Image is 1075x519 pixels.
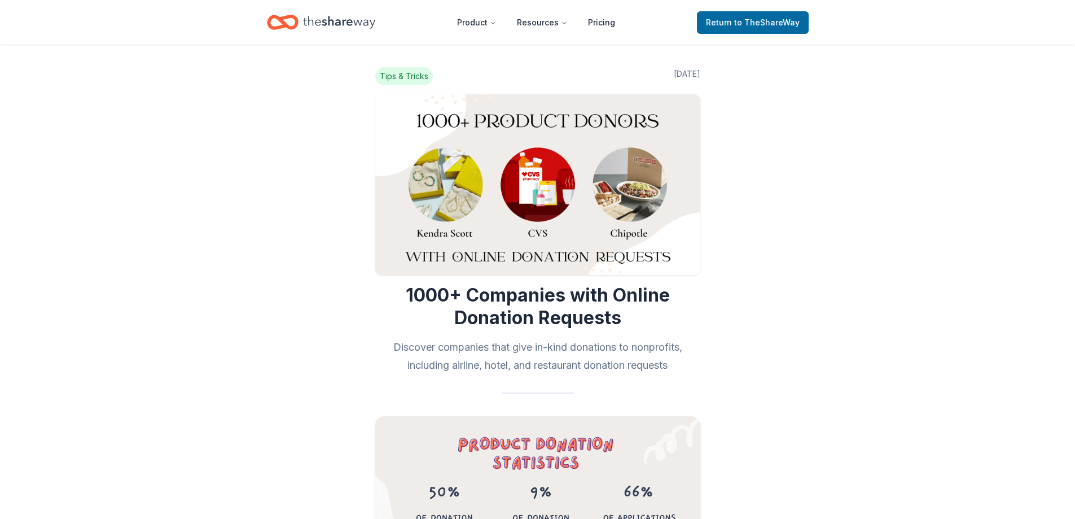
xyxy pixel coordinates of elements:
[579,11,624,34] a: Pricing
[375,284,700,329] h1: 1000+ Companies with Online Donation Requests
[674,67,700,85] span: [DATE]
[508,11,577,34] button: Resources
[267,9,375,36] a: Home
[448,11,506,34] button: Product
[734,18,800,27] span: to TheShareWay
[375,94,700,275] img: Image for 1000+ Companies with Online Donation Requests
[706,16,800,29] span: Return
[697,11,809,34] a: Returnto TheShareWay
[375,338,700,374] h2: Discover companies that give in-kind donations to nonprofits, including airline, hotel, and resta...
[375,67,433,85] span: Tips & Tricks
[448,9,624,36] nav: Main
